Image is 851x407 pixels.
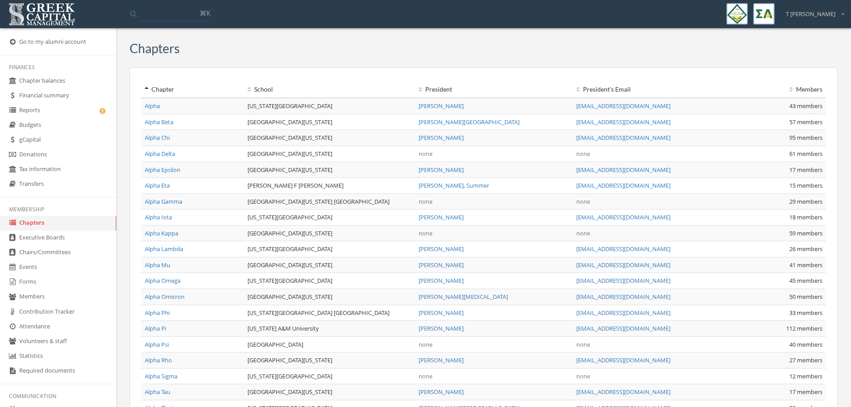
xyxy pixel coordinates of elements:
span: 112 members [786,324,822,332]
td: [GEOGRAPHIC_DATA][US_STATE] [244,384,415,400]
a: Alpha Mu [145,261,170,269]
a: Alpha Delta [145,150,175,158]
span: none [576,229,590,237]
a: [PERSON_NAME][GEOGRAPHIC_DATA] [419,118,520,126]
a: [PERSON_NAME][MEDICAL_DATA] [419,293,508,301]
a: [PERSON_NAME] [419,324,464,332]
span: 61 members [789,150,822,158]
span: 50 members [789,293,822,301]
span: 17 members [789,388,822,396]
a: Alpha Psi [145,340,169,348]
span: 45 members [789,277,822,285]
td: [GEOGRAPHIC_DATA][US_STATE] [244,162,415,178]
a: [EMAIL_ADDRESS][DOMAIN_NAME] [576,293,671,301]
a: Alpha Pi [145,324,166,332]
td: [GEOGRAPHIC_DATA][US_STATE] [244,146,415,162]
a: Alpha Omicron [145,293,184,301]
span: 12 members [789,372,822,380]
div: Chapter [145,85,240,94]
span: 57 members [789,118,822,126]
td: [US_STATE][GEOGRAPHIC_DATA] [GEOGRAPHIC_DATA] [244,305,415,321]
span: T [PERSON_NAME] [786,10,835,18]
td: [GEOGRAPHIC_DATA][US_STATE] [244,257,415,273]
a: [EMAIL_ADDRESS][DOMAIN_NAME] [576,261,671,269]
a: [PERSON_NAME], Summer [419,181,489,189]
td: [GEOGRAPHIC_DATA][US_STATE] [244,352,415,369]
span: none [576,150,590,158]
td: [GEOGRAPHIC_DATA][US_STATE] [244,114,415,130]
span: 41 members [789,261,822,269]
a: [EMAIL_ADDRESS][DOMAIN_NAME] [576,356,671,364]
span: none [576,197,590,206]
a: Alpha [145,102,160,110]
a: [PERSON_NAME] [419,134,464,142]
a: Alpha Sigma [145,372,177,380]
a: [EMAIL_ADDRESS][DOMAIN_NAME] [576,102,671,110]
a: [EMAIL_ADDRESS][DOMAIN_NAME] [576,245,671,253]
a: [PERSON_NAME] [419,213,464,221]
td: [GEOGRAPHIC_DATA] [244,336,415,352]
span: 40 members [789,340,822,348]
a: Alpha Rho [145,356,172,364]
td: [GEOGRAPHIC_DATA][US_STATE] [244,289,415,305]
a: [PERSON_NAME] [419,309,464,317]
a: [EMAIL_ADDRESS][DOMAIN_NAME] [576,324,671,332]
span: ⌘K [200,8,210,17]
span: 17 members [789,166,822,174]
span: none [419,150,432,158]
a: [PERSON_NAME] [419,245,464,253]
a: Alpha Iota [145,213,172,221]
a: Alpha Tau [145,388,170,396]
span: none [419,229,432,237]
a: [EMAIL_ADDRESS][DOMAIN_NAME] [576,213,671,221]
a: [PERSON_NAME] [419,102,464,110]
span: none [576,372,590,380]
span: 33 members [789,309,822,317]
td: [GEOGRAPHIC_DATA][US_STATE] [244,130,415,146]
span: none [419,197,432,206]
a: [EMAIL_ADDRESS][DOMAIN_NAME] [576,309,671,317]
td: [US_STATE][GEOGRAPHIC_DATA] [244,273,415,289]
a: Alpha Kappa [145,229,178,237]
h3: Chapters [130,42,180,55]
span: 27 members [789,356,822,364]
span: 59 members [789,229,822,237]
a: [PERSON_NAME] [419,356,464,364]
a: [EMAIL_ADDRESS][DOMAIN_NAME] [576,134,671,142]
a: Alpha Epsilon [145,166,180,174]
a: Alpha Lambda [145,245,183,253]
a: Alpha Omega [145,277,180,285]
a: [PERSON_NAME] [419,261,464,269]
a: [EMAIL_ADDRESS][DOMAIN_NAME] [576,181,671,189]
a: Alpha Beta [145,118,173,126]
a: [EMAIL_ADDRESS][DOMAIN_NAME] [576,388,671,396]
div: Members [734,85,822,94]
span: none [419,340,432,348]
span: 15 members [789,181,822,189]
div: President [419,85,569,94]
span: none [419,372,432,380]
td: [US_STATE][GEOGRAPHIC_DATA] [244,368,415,384]
span: none [576,340,590,348]
a: [EMAIL_ADDRESS][DOMAIN_NAME] [576,277,671,285]
span: 29 members [789,197,822,206]
td: [GEOGRAPHIC_DATA][US_STATE] [244,225,415,241]
a: [EMAIL_ADDRESS][DOMAIN_NAME] [576,118,671,126]
span: 95 members [789,134,822,142]
div: President 's Email [576,85,727,94]
a: [PERSON_NAME] [419,388,464,396]
td: [US_STATE][GEOGRAPHIC_DATA] [244,98,415,114]
td: [GEOGRAPHIC_DATA][US_STATE] [GEOGRAPHIC_DATA] [244,193,415,210]
td: [US_STATE][GEOGRAPHIC_DATA] [244,241,415,257]
span: 26 members [789,245,822,253]
a: Alpha Phi [145,309,170,317]
a: Alpha Chi [145,134,170,142]
a: [EMAIL_ADDRESS][DOMAIN_NAME] [576,166,671,174]
a: [PERSON_NAME] [419,277,464,285]
td: [US_STATE] A&M University [244,321,415,337]
a: [PERSON_NAME] [419,166,464,174]
a: Alpha Eta [145,181,170,189]
div: School [247,85,411,94]
td: [PERSON_NAME] F [PERSON_NAME] [244,178,415,194]
td: [US_STATE][GEOGRAPHIC_DATA] [244,210,415,226]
